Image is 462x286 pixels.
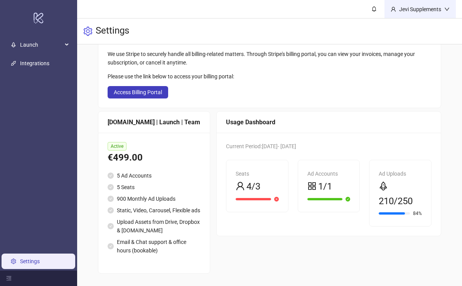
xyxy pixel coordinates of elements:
[307,181,317,191] span: appstore
[379,169,422,178] div: Ad Uploads
[108,238,201,255] li: Email & Chat support & office hours (bookable)
[108,171,201,180] li: 5 Ad Accounts
[108,206,201,215] li: Static, Video, Carousel, Flexible ads
[108,183,201,191] li: 5 Seats
[246,179,260,194] span: 4/3
[108,117,201,127] div: [DOMAIN_NAME] | Launch | Team
[236,181,245,191] span: user
[108,86,168,98] button: Access Billing Portal
[108,207,114,213] span: check-circle
[108,151,201,165] div: €499.00
[6,276,12,281] span: menu-fold
[108,142,126,151] span: Active
[20,60,49,66] a: Integrations
[396,5,444,14] div: Jevi Supplements
[108,196,114,202] span: check-circle
[371,6,377,12] span: bell
[379,194,413,209] span: 210/250
[11,42,16,47] span: rocket
[318,179,332,194] span: 1/1
[307,169,350,178] div: Ad Accounts
[413,211,422,216] span: 84%
[444,7,450,12] span: down
[226,117,431,127] div: Usage Dashboard
[274,197,279,201] span: close-circle
[96,25,129,38] h3: Settings
[108,218,201,235] li: Upload Assets from Drive, Dropbox & [DOMAIN_NAME]
[108,72,431,81] div: Please use the link below to access your billing portal:
[83,27,93,36] span: setting
[20,258,40,264] a: Settings
[108,173,114,179] span: check-circle
[114,89,162,95] span: Access Billing Portal
[108,243,114,249] span: check-circle
[346,197,350,201] span: check-circle
[108,184,114,190] span: check-circle
[236,169,278,178] div: Seats
[108,50,431,67] div: We use Stripe to securely handle all billing-related matters. Through Stripe's billing portal, yo...
[226,143,296,149] span: Current Period: [DATE] - [DATE]
[20,37,62,52] span: Launch
[379,181,388,191] span: rocket
[108,195,201,203] li: 900 Monthly Ad Uploads
[108,223,114,229] span: check-circle
[391,7,396,12] span: user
